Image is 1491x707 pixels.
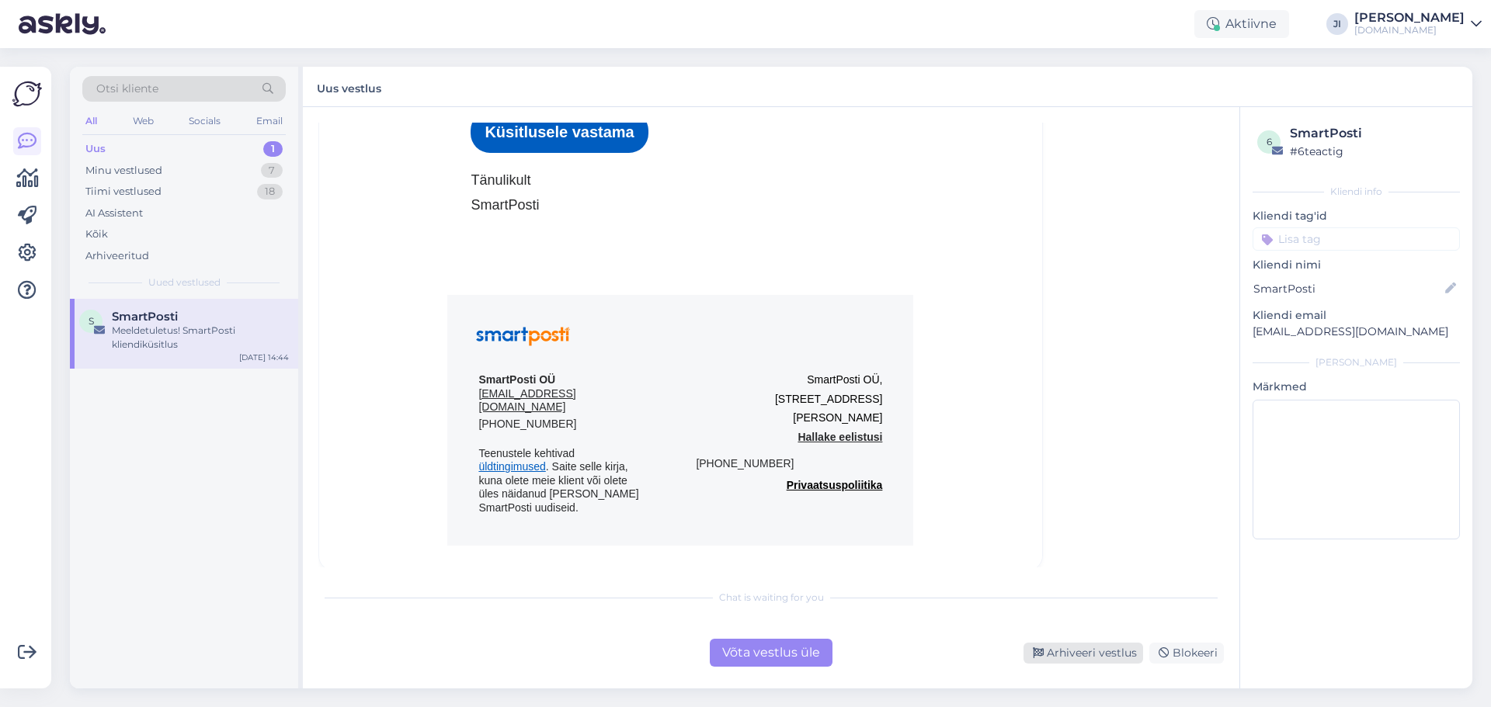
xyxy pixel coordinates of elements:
[471,111,648,153] a: Küsitlusele vastama
[478,460,649,515] p: . Saite selle kirja, kuna olete meie klient või olete üles näidanud [PERSON_NAME] SmartPosti uudi...
[1326,13,1348,35] div: JI
[1253,208,1460,224] p: Kliendi tag'id
[186,111,224,131] div: Socials
[478,460,545,473] a: üldtingimused
[1290,124,1455,143] div: SmartPosti
[1253,379,1460,395] p: Märkmed
[253,111,286,131] div: Email
[1290,143,1455,160] div: # 6teactig
[1024,643,1143,664] div: Arhiveeri vestlus
[239,352,289,363] div: [DATE] 14:44
[96,81,158,97] span: Otsi kliente
[1149,643,1224,664] div: Blokeeri
[82,111,100,131] div: All
[485,123,634,140] strong: Küsitlusele vastama
[1354,12,1482,36] a: [PERSON_NAME][DOMAIN_NAME]
[1253,307,1460,324] p: Kliendi email
[130,111,157,131] div: Web
[1253,280,1442,297] input: Lisa nimi
[787,479,883,491] a: Privaatsuspoliitika
[148,276,221,289] span: Uued vestlused
[471,193,890,218] p: SmartPosti
[85,227,108,242] div: Kõik
[1354,12,1465,24] div: [PERSON_NAME]
[696,454,898,473] h2: [PHONE_NUMBER]
[263,141,283,157] div: 1
[85,163,162,178] div: Minu vestlused
[257,184,283,199] div: 18
[1253,355,1460,369] div: [PERSON_NAME]
[85,248,149,264] div: Arhiveeritud
[261,163,283,178] div: 7
[112,310,178,324] span: SmartPosti
[478,387,575,414] a: [EMAIL_ADDRESS][DOMAIN_NAME]
[112,324,289,352] div: Meeldetuletus! SmartPosti kliendiküsitlus
[1253,185,1460,199] div: Kliendi info
[1267,136,1272,147] span: 6
[798,431,882,443] a: Hallake eelistusi
[471,168,890,193] p: Tänulikult
[478,373,649,387] p: SmartPosti OÜ
[318,591,1224,605] div: Chat is waiting for you
[1253,227,1460,251] input: Lisa tag
[85,184,162,199] div: Tiimi vestlused
[711,370,882,427] p: SmartPosti OÜ, [STREET_ADDRESS][PERSON_NAME]
[478,414,649,434] h2: [PHONE_NUMBER]
[89,315,94,327] span: S
[1253,257,1460,273] p: Kliendi nimi
[12,79,42,109] img: Askly Logo
[478,447,649,461] p: Teenustele kehtivad
[474,326,572,347] img: SmartPosti_logo RGB
[1253,324,1460,340] p: [EMAIL_ADDRESS][DOMAIN_NAME]
[1354,24,1465,36] div: [DOMAIN_NAME]
[85,206,143,221] div: AI Assistent
[85,141,106,157] div: Uus
[710,639,832,667] div: Võta vestlus üle
[1194,10,1289,38] div: Aktiivne
[317,76,381,97] label: Uus vestlus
